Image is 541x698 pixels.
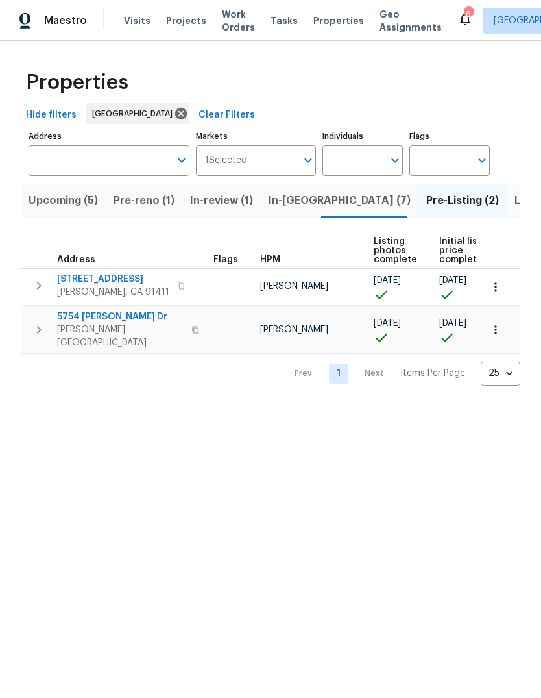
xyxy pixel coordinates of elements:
span: Address [57,255,95,264]
span: [STREET_ADDRESS] [57,273,169,286]
span: 1 Selected [205,155,247,166]
span: Projects [166,14,206,27]
span: In-[GEOGRAPHIC_DATA] (7) [269,192,411,210]
span: Pre-Listing (2) [426,192,499,210]
span: Tasks [270,16,298,25]
button: Open [473,151,491,169]
div: 25 [481,356,520,390]
button: Open [299,151,317,169]
span: [GEOGRAPHIC_DATA] [92,107,178,120]
a: Goto page 1 [329,364,348,384]
span: Visits [124,14,150,27]
span: [PERSON_NAME][GEOGRAPHIC_DATA] [57,323,184,349]
span: [DATE] [439,319,466,328]
nav: Pagination Navigation [282,362,520,386]
span: Work Orders [222,8,255,34]
button: Clear Filters [193,103,260,127]
label: Markets [196,132,317,140]
span: [PERSON_NAME], CA 91411 [57,286,169,299]
span: Properties [26,76,128,89]
span: Maestro [44,14,87,27]
button: Hide filters [21,103,82,127]
span: Initial list price complete [439,237,483,264]
button: Open [173,151,191,169]
span: Listing photos complete [374,237,417,264]
span: Properties [313,14,364,27]
label: Flags [409,132,490,140]
span: [DATE] [374,319,401,328]
span: [DATE] [374,276,401,285]
label: Individuals [322,132,403,140]
span: Clear Filters [198,107,255,123]
span: 5754 [PERSON_NAME] Dr [57,310,184,323]
span: Geo Assignments [379,8,442,34]
span: [PERSON_NAME] [260,282,328,291]
span: Upcoming (5) [29,192,98,210]
span: [PERSON_NAME] [260,325,328,334]
span: Pre-reno (1) [114,192,174,210]
span: Flags [213,255,238,264]
label: Address [29,132,189,140]
span: HPM [260,255,280,264]
div: [GEOGRAPHIC_DATA] [86,103,189,124]
span: Hide filters [26,107,77,123]
div: 6 [464,8,473,21]
span: [DATE] [439,276,466,285]
button: Open [386,151,404,169]
p: Items Per Page [400,367,465,380]
span: In-review (1) [190,192,253,210]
